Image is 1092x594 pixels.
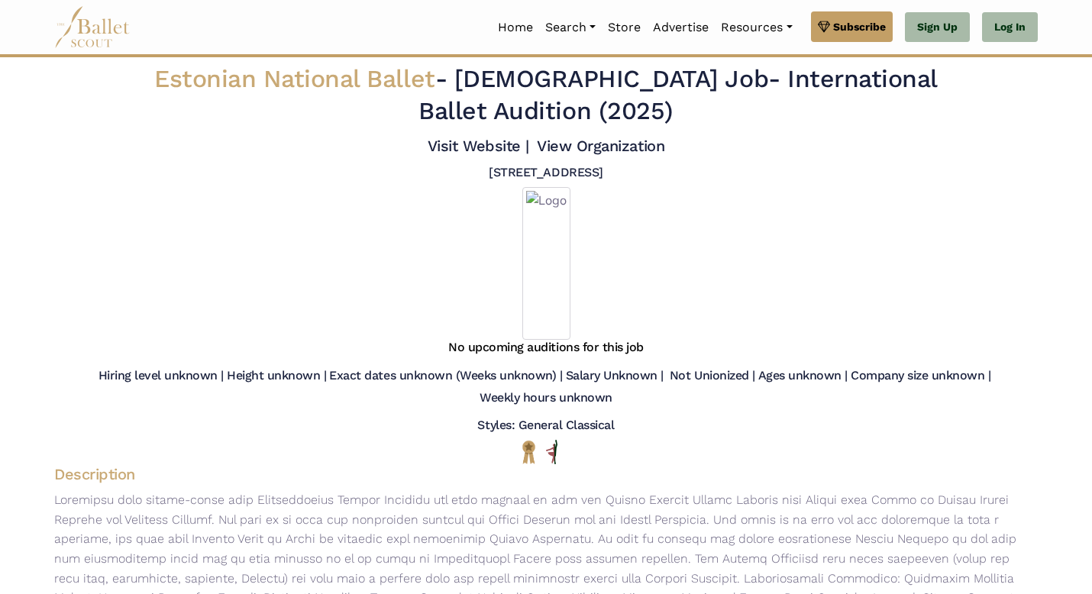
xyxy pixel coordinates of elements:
span: Subscribe [833,18,886,35]
h5: Company size unknown | [851,368,990,384]
a: View Organization [537,137,664,155]
h5: No upcoming auditions for this job [448,340,644,356]
img: National [519,440,538,463]
h5: Not Unionized | [670,368,755,384]
img: All [546,440,557,464]
h5: Hiring level unknown | [99,368,224,384]
img: gem.svg [818,18,830,35]
a: Search [539,11,602,44]
a: Advertise [647,11,715,44]
h5: [STREET_ADDRESS] [489,165,603,181]
h5: Salary Unknown | [566,368,664,384]
a: Store [602,11,647,44]
span: [DEMOGRAPHIC_DATA] Job [454,64,768,93]
h2: - - International Ballet Audition (2025) [138,63,954,127]
h5: Weekly hours unknown [480,390,612,406]
a: Sign Up [905,12,970,43]
a: Home [492,11,539,44]
img: Logo [522,187,570,340]
span: Estonian National Ballet [154,64,435,93]
h4: Description [42,464,1050,484]
a: Visit Website | [428,137,529,155]
h5: Styles: General Classical [477,418,614,434]
h5: Exact dates unknown (Weeks unknown) | [329,368,562,384]
a: Resources [715,11,798,44]
h5: Height unknown | [227,368,326,384]
a: Log In [982,12,1038,43]
h5: Ages unknown | [758,368,848,384]
a: Subscribe [811,11,893,42]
